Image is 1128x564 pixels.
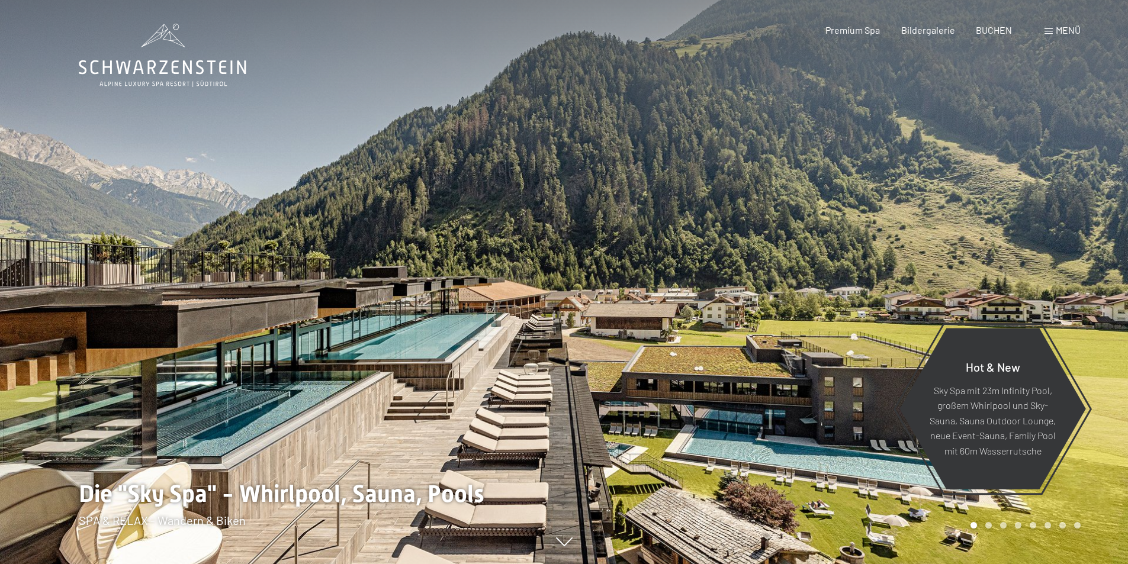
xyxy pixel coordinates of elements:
a: BUCHEN [976,24,1012,36]
div: Carousel Page 2 [985,522,992,528]
div: Carousel Page 6 [1045,522,1051,528]
p: Sky Spa mit 23m Infinity Pool, großem Whirlpool und Sky-Sauna, Sauna Outdoor Lounge, neue Event-S... [928,382,1057,458]
div: Carousel Pagination [966,522,1081,528]
a: Hot & New Sky Spa mit 23m Infinity Pool, großem Whirlpool und Sky-Sauna, Sauna Outdoor Lounge, ne... [899,327,1087,490]
div: Carousel Page 5 [1030,522,1036,528]
div: Carousel Page 3 [1000,522,1007,528]
span: Hot & New [966,359,1020,373]
div: Carousel Page 8 [1074,522,1081,528]
span: Menü [1056,24,1081,36]
div: Carousel Page 4 [1015,522,1021,528]
a: Premium Spa [825,24,880,36]
div: Carousel Page 1 (Current Slide) [970,522,977,528]
a: Bildergalerie [901,24,955,36]
div: Carousel Page 7 [1059,522,1066,528]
